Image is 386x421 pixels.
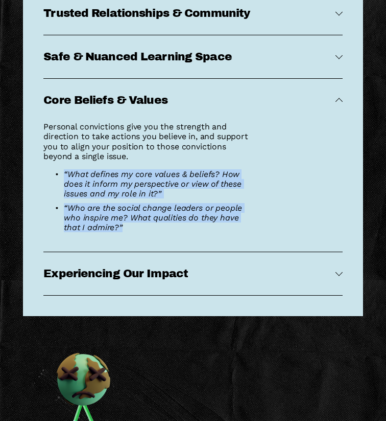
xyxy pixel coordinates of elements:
[43,122,342,252] div: Core Beliefs & Values
[64,203,242,232] em: “Who are the social change leaders or people who inspire me? What qualities do they have that I a...
[43,252,342,295] button: Experiencing Our Impact
[64,169,242,198] em: “What defines my core values & beliefs? How does it inform my perspective or view of these issues...
[43,79,342,122] button: Core Beliefs & Values
[43,94,335,106] span: Core Beliefs & Values
[43,35,342,78] button: Safe & Nuanced Learning Space
[43,268,335,280] span: Experiencing Our Impact
[43,7,335,19] span: Trusted Relationships & Community
[43,51,335,63] span: Safe & Nuanced Learning Space
[43,122,253,161] p: Personal convictions give you the strength and direction to take actions you believe in, and supp...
